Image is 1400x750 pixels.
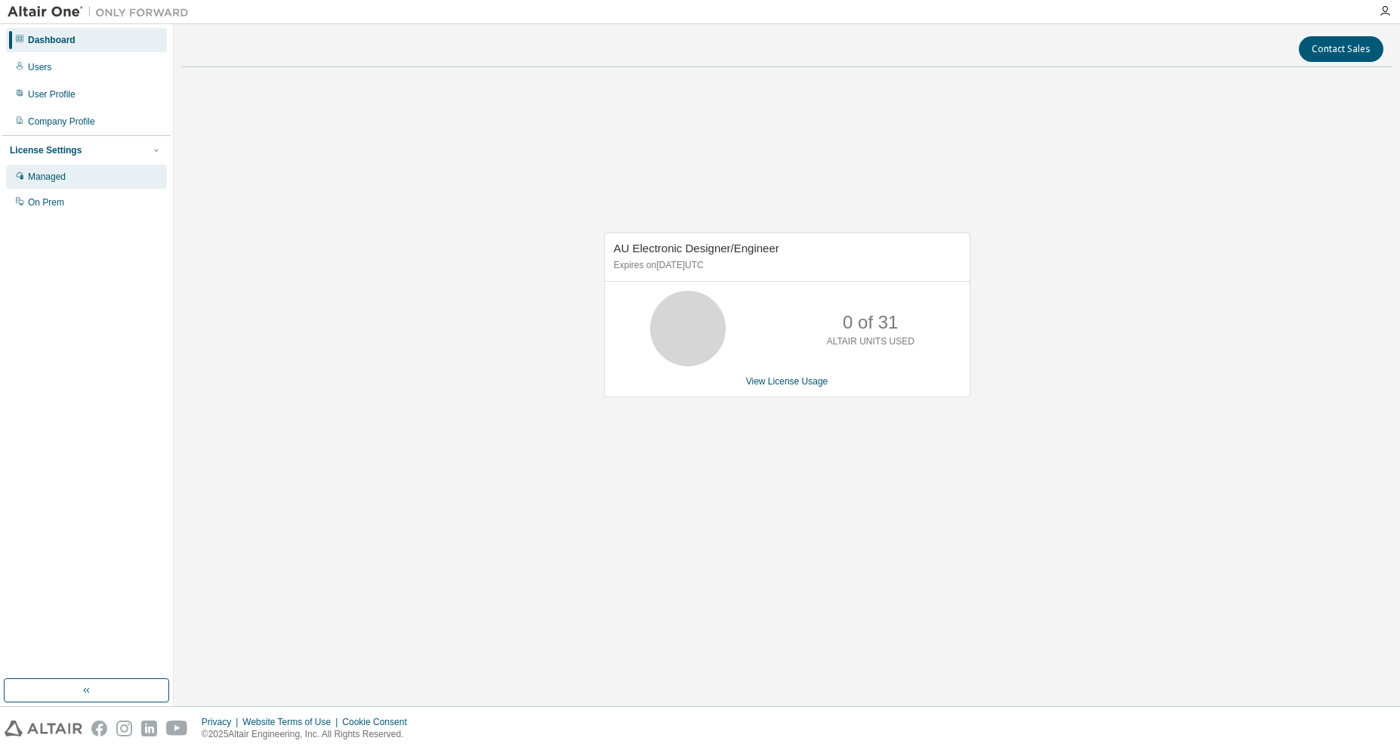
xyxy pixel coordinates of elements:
[202,728,416,741] p: © 2025 Altair Engineering, Inc. All Rights Reserved.
[28,116,95,128] div: Company Profile
[28,88,76,100] div: User Profile
[10,144,82,156] div: License Settings
[141,721,157,736] img: linkedin.svg
[28,171,66,183] div: Managed
[116,721,132,736] img: instagram.svg
[28,34,76,46] div: Dashboard
[242,716,342,728] div: Website Terms of Use
[202,716,242,728] div: Privacy
[91,721,107,736] img: facebook.svg
[8,5,196,20] img: Altair One
[614,259,957,272] p: Expires on [DATE] UTC
[5,721,82,736] img: altair_logo.svg
[166,721,188,736] img: youtube.svg
[28,61,51,73] div: Users
[827,335,914,348] p: ALTAIR UNITS USED
[843,310,898,335] p: 0 of 31
[28,196,64,208] div: On Prem
[614,242,779,255] span: AU Electronic Designer/Engineer
[1299,36,1383,62] button: Contact Sales
[746,376,828,387] a: View License Usage
[342,716,415,728] div: Cookie Consent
